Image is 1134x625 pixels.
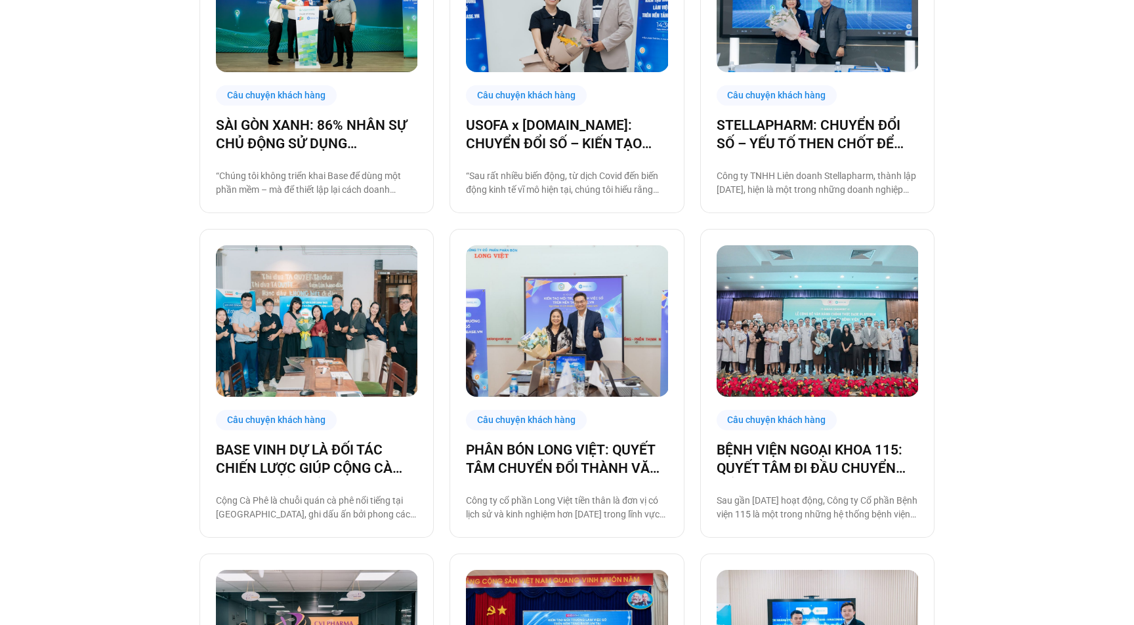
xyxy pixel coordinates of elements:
[216,494,417,521] p: Cộng Cà Phê là chuỗi quán cà phê nổi tiếng tại [GEOGRAPHIC_DATA], ghi dấu ấn bởi phong cách thiết...
[216,169,417,197] p: “Chúng tôi không triển khai Base để dùng một phần mềm – mà để thiết lập lại cách doanh nghiệp này...
[466,410,587,430] div: Câu chuyện khách hàng
[717,169,918,197] p: Công ty TNHH Liên doanh Stellapharm, thành lập [DATE], hiện là một trong những doanh nghiệp dẫn đ...
[717,85,837,106] div: Câu chuyện khách hàng
[717,494,918,521] p: Sau gần [DATE] hoạt động, Công ty Cổ phần Bệnh viện 115 là một trong những hệ thống bệnh viện ngo...
[216,85,337,106] div: Câu chuyện khách hàng
[216,116,417,153] a: SÀI GÒN XANH: 86% NHÂN SỰ CHỦ ĐỘNG SỬ DỤNG [DOMAIN_NAME], ĐẶT NỀN MÓNG CHO MỘT HỆ SINH THÁI SỐ HO...
[466,116,667,153] a: USOFA x [DOMAIN_NAME]: CHUYỂN ĐỔI SỐ – KIẾN TẠO NỘI LỰC CHINH PHỤC THỊ TRƯỜNG QUỐC TẾ
[466,441,667,477] a: PHÂN BÓN LONG VIỆT: QUYẾT TÂM CHUYỂN ĐỔI THÀNH VĂN PHÒNG SỐ, GIẢM CÁC THỦ TỤC GIẤY TỜ
[216,410,337,430] div: Câu chuyện khách hàng
[717,116,918,153] a: STELLAPHARM: CHUYỂN ĐỔI SỐ – YẾU TỐ THEN CHỐT ĐỂ GIA TĂNG TỐC ĐỘ TĂNG TRƯỞNG
[216,441,417,477] a: BASE VINH DỰ LÀ ĐỐI TÁC CHIẾN LƯỢC GIÚP CỘNG CÀ PHÊ CHUYỂN ĐỔI SỐ VẬN HÀNH!
[466,169,667,197] p: “Sau rất nhiều biến động, từ dịch Covid đến biến động kinh tế vĩ mô hiện tại, chúng tôi hiểu rằng...
[717,441,918,477] a: BỆNH VIỆN NGOẠI KHOA 115: QUYẾT TÂM ĐI ĐẦU CHUYỂN ĐỔI SỐ NGÀNH Y TẾ!
[466,85,587,106] div: Câu chuyện khách hàng
[717,410,837,430] div: Câu chuyện khách hàng
[466,494,667,521] p: Công ty cổ phần Long Việt tiền thân là đơn vị có lịch sử và kinh nghiệm hơn [DATE] trong lĩnh vực...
